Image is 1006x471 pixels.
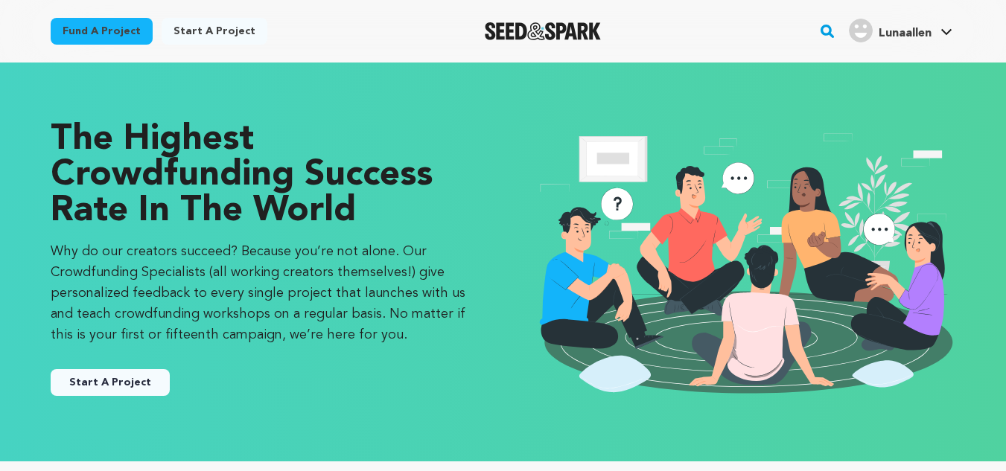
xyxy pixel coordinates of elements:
img: user.png [849,19,873,42]
img: seedandspark start project illustration image [533,122,956,402]
div: Lunaallen's Profile [849,19,932,42]
a: Seed&Spark Homepage [485,22,602,40]
p: The Highest Crowdfunding Success Rate in the World [51,122,474,229]
a: Fund a project [51,18,153,45]
button: Start A Project [51,369,170,396]
a: Start a project [162,18,267,45]
span: Lunaallen [879,28,932,39]
img: Seed&Spark Logo Dark Mode [485,22,602,40]
span: Lunaallen's Profile [846,16,955,47]
a: Lunaallen's Profile [846,16,955,42]
p: Why do our creators succeed? Because you’re not alone. Our Crowdfunding Specialists (all working ... [51,241,474,345]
